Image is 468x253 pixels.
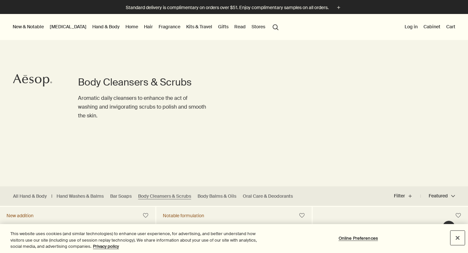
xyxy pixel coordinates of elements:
[11,72,54,90] a: Aesop
[110,193,132,199] a: Bar Soaps
[124,22,139,31] a: Home
[403,22,419,31] button: Log in
[48,22,88,31] a: [MEDICAL_DATA]
[394,188,421,204] button: Filter
[138,193,191,199] a: Body Cleansers & Scrubs
[11,22,45,31] button: New & Notable
[6,213,33,219] div: New addition
[93,244,119,249] a: More information about your privacy, opens in a new tab
[157,22,182,31] a: Fragrance
[13,74,52,87] svg: Aesop
[126,4,329,11] p: Standard delivery is complimentary on orders over $51. Enjoy complimentary samples on all orders.
[445,22,457,31] button: Cart
[143,22,154,31] a: Hair
[78,94,208,120] p: Aromatic daily cleansers to enhance the act of washing and invigorating scrubs to polish and smoo...
[338,232,379,245] button: Online Preferences, Opens the preference center dialog
[198,193,236,199] a: Body Balms & Oils
[250,22,266,31] button: Stores
[270,20,281,33] button: Open search
[126,4,342,11] button: Standard delivery is complimentary on orders over $51. Enjoy complimentary samples on all orders.
[450,231,465,245] button: Close
[243,193,293,199] a: Oral Care & Deodorants
[217,22,230,31] a: Gifts
[421,188,455,204] button: Featured
[442,220,455,233] button: Live Assistance
[13,193,47,199] a: All Hand & Body
[233,22,247,31] a: Read
[57,193,104,199] a: Hand Washes & Balms
[185,22,214,31] a: Kits & Travel
[78,76,208,89] h1: Body Cleansers & Scrubs
[403,14,457,40] nav: supplementary
[422,22,442,31] a: Cabinet
[140,210,151,221] button: Save to cabinet
[11,14,281,40] nav: primary
[452,210,464,221] button: Save to cabinet
[163,213,204,219] div: Notable formulation
[10,231,257,250] div: This website uses cookies (and similar technologies) to enhance user experience, for advertising,...
[296,210,308,221] button: Save to cabinet
[91,22,121,31] a: Hand & Body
